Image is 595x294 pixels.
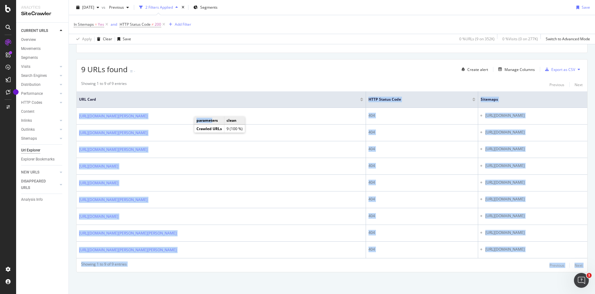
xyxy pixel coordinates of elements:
[74,2,102,12] button: [DATE]
[82,5,94,10] span: 2025 Sep. 14th
[21,126,58,133] a: Outlinks
[485,213,585,219] li: [URL][DOMAIN_NAME]
[485,163,585,169] li: [URL][DOMAIN_NAME]
[21,37,64,43] a: Overview
[467,67,488,72] div: Create alert
[368,196,475,202] div: 404
[111,22,117,27] div: and
[368,97,463,102] span: HTTP Status Code
[574,2,590,12] button: Save
[543,34,590,44] button: Switch to Advanced Mode
[79,97,359,102] span: URL Card
[191,2,220,12] button: Segments
[21,135,37,142] div: Sitemaps
[21,147,40,154] div: Url Explorer
[21,99,58,106] a: HTTP Codes
[111,21,117,27] button: and
[95,34,112,44] button: Clear
[13,89,19,95] div: Tooltip anchor
[21,5,64,10] div: Analytics
[21,72,47,79] div: Search Engines
[120,22,151,27] span: HTTP Status Code
[74,22,94,27] span: In Sitemaps
[549,261,564,269] button: Previous
[21,46,41,52] div: Movements
[21,37,36,43] div: Overview
[115,34,131,44] button: Save
[130,70,133,72] img: Equal
[79,230,177,236] a: [URL][DOMAIN_NAME][PERSON_NAME][PERSON_NAME]
[81,261,127,269] div: Showing 1 to 9 of 9 entries
[21,156,64,163] a: Explorer Bookmarks
[368,180,475,185] div: 404
[485,196,585,202] li: [URL][DOMAIN_NAME]
[575,261,583,269] button: Next
[21,108,64,115] a: Content
[21,64,30,70] div: Visits
[137,2,180,12] button: 2 Filters Applied
[485,247,585,252] li: [URL][DOMAIN_NAME]
[102,5,107,10] span: vs
[21,135,58,142] a: Sitemaps
[166,21,191,28] button: Add Filter
[368,146,475,152] div: 404
[505,67,535,72] div: Manage Columns
[21,28,58,34] a: CURRENT URLS
[21,117,58,124] a: Inlinks
[459,36,495,42] div: 0 % URLs ( 9 on 352K )
[21,55,64,61] a: Segments
[485,230,585,235] li: [URL][DOMAIN_NAME]
[485,146,585,152] li: [URL][DOMAIN_NAME]
[21,46,64,52] a: Movements
[21,99,42,106] div: HTTP Codes
[21,28,48,34] div: CURRENT URLS
[502,36,538,42] div: 0 % Visits ( 0 on 277K )
[21,126,35,133] div: Outlinks
[175,22,191,27] div: Add Filter
[485,113,585,118] li: [URL][DOMAIN_NAME]
[79,147,148,153] a: [URL][DOMAIN_NAME][PERSON_NAME]
[549,81,564,88] button: Previous
[81,81,127,88] div: Showing 1 to 9 of 9 entries
[98,20,104,29] span: Yes
[459,64,488,74] button: Create alert
[21,10,64,17] div: SiteCrawler
[551,67,575,72] div: Export as CSV
[21,178,58,191] a: DISAPPEARED URLS
[123,36,131,42] div: Save
[79,247,177,253] a: [URL][DOMAIN_NAME][PERSON_NAME][PERSON_NAME]
[546,36,590,42] div: Switch to Advanced Mode
[21,178,52,191] div: DISAPPEARED URLS
[200,5,218,10] span: Segments
[368,113,475,118] div: 404
[180,4,186,11] div: times
[575,82,583,87] div: Next
[79,213,118,220] a: [URL][DOMAIN_NAME]
[21,156,55,163] div: Explorer Bookmarks
[74,34,92,44] button: Apply
[134,68,135,74] div: -
[582,5,590,10] div: Save
[21,196,64,203] a: Analysis Info
[107,5,124,10] span: Previous
[82,36,92,42] div: Apply
[107,2,131,12] button: Previous
[224,125,245,133] td: 9 (100 %)
[21,147,64,154] a: Url Explorer
[79,130,148,136] a: [URL][DOMAIN_NAME][PERSON_NAME]
[368,247,475,252] div: 404
[79,113,148,119] a: [URL][DOMAIN_NAME][PERSON_NAME]
[103,36,112,42] div: Clear
[481,97,575,102] span: Sitemaps
[21,169,39,176] div: NEW URLS
[21,90,43,97] div: Performance
[549,263,564,268] div: Previous
[79,197,148,203] a: [URL][DOMAIN_NAME][PERSON_NAME]
[574,273,589,288] iframe: Intercom live chat
[79,163,118,169] a: [URL][DOMAIN_NAME]
[21,55,38,61] div: Segments
[145,5,173,10] div: 2 Filters Applied
[194,125,224,133] td: Crawled URLs
[21,72,58,79] a: Search Engines
[79,180,118,186] a: [URL][DOMAIN_NAME]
